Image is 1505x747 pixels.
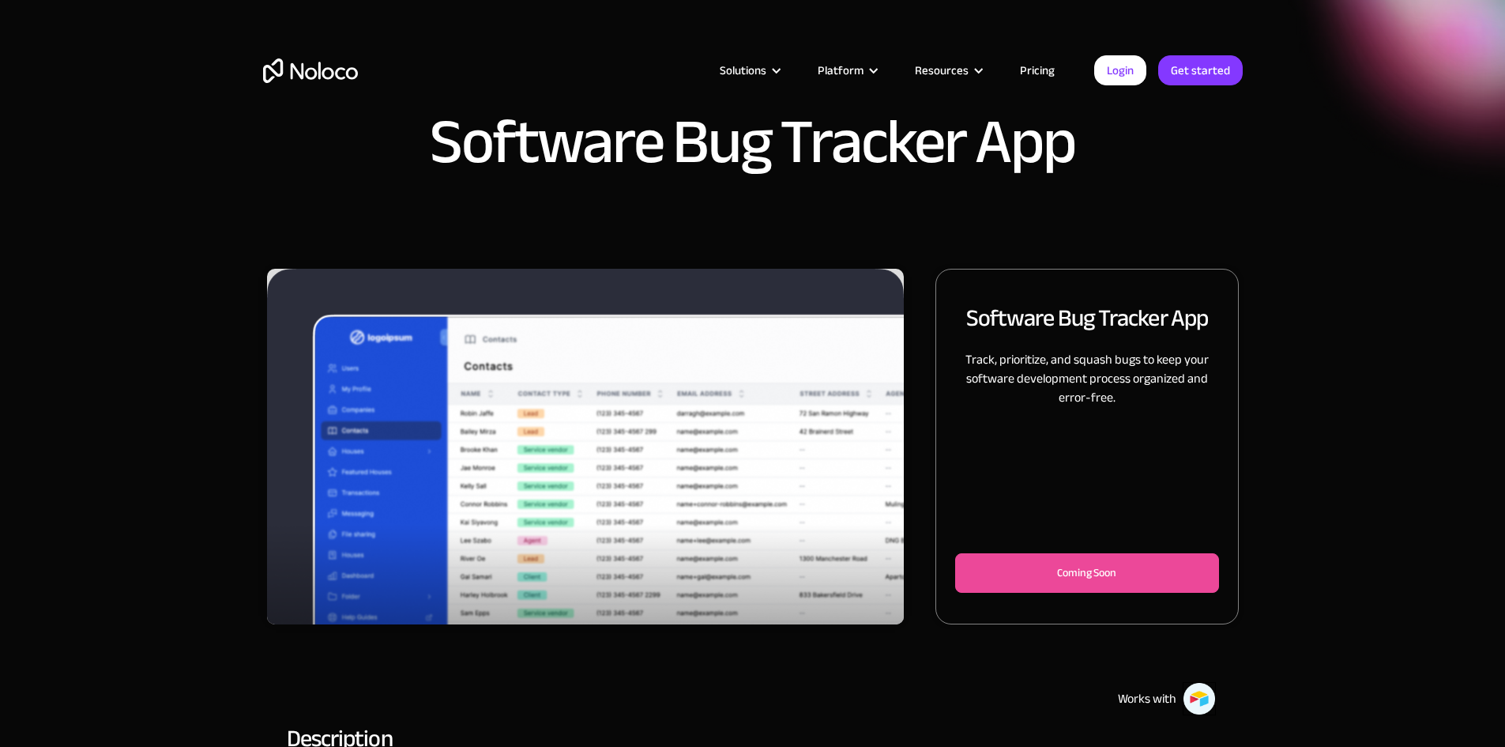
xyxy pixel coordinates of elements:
div: Resources [895,60,1000,81]
div: Platform [798,60,895,81]
h2: Software Bug Tracker App [966,301,1208,334]
a: Pricing [1000,60,1074,81]
a: Get started [1158,55,1243,85]
div: Solutions [700,60,798,81]
div: Platform [818,60,863,81]
div: Solutions [720,60,766,81]
div: Coming Soon [981,564,1192,583]
p: Track, prioritize, and squash bugs to keep your software development process organized and error-... [955,350,1218,407]
a: Login [1094,55,1146,85]
h1: Software Bug Tracker App [430,111,1074,174]
div: 1 of 3 [267,269,905,624]
div: Resources [915,60,969,81]
img: Airtable [1183,682,1216,715]
h2: Description [287,731,1219,745]
div: carousel [267,269,905,624]
a: home [263,58,358,83]
div: Works with [1118,689,1176,708]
